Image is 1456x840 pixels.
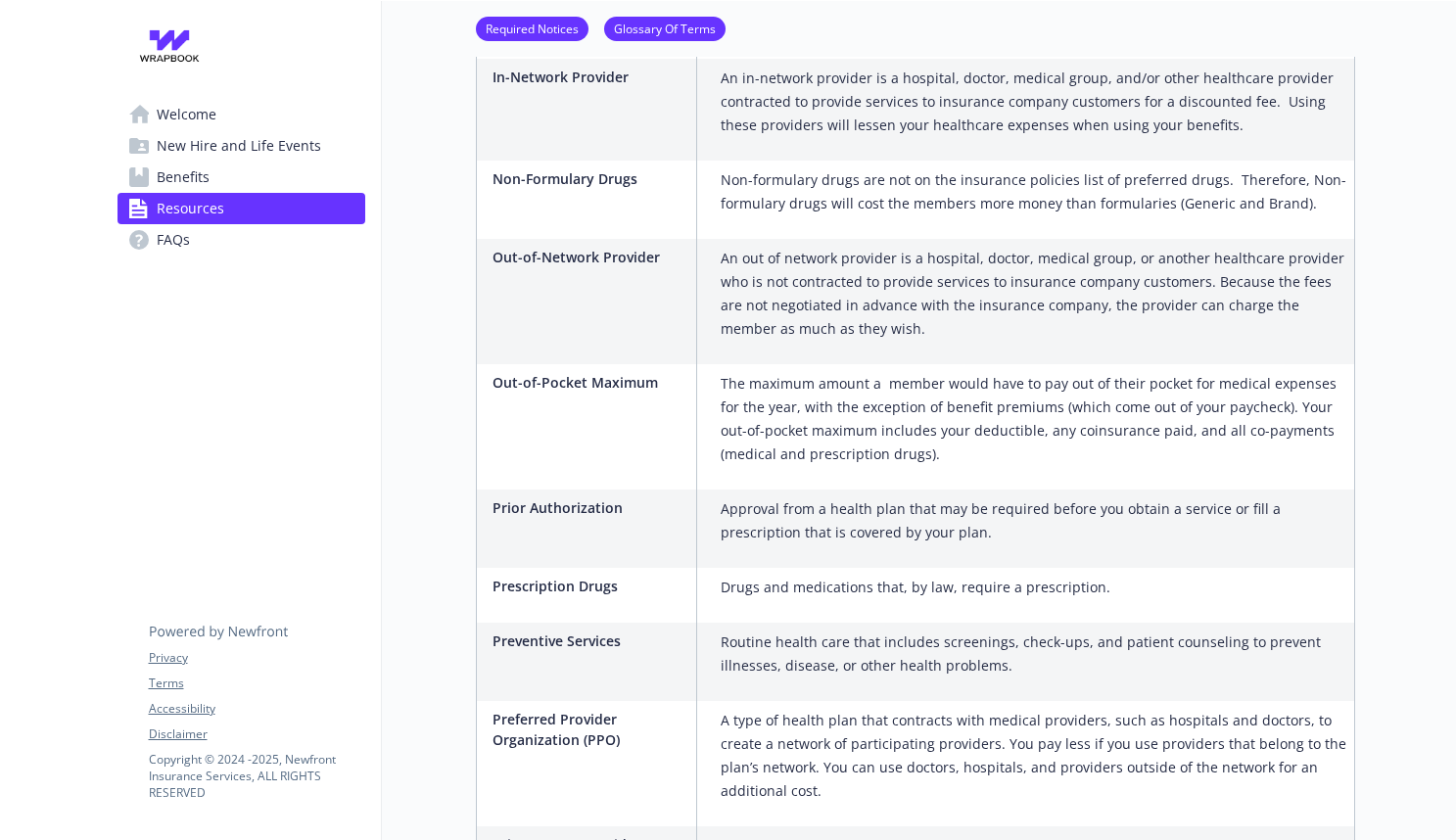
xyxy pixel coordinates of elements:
[117,130,365,162] a: New Hire and Life Events
[721,576,1110,599] p: Drugs and medications that, by law, require a prescription.
[157,162,210,193] span: Benefits
[493,576,688,596] p: Prescription Drugs
[149,675,364,692] a: Terms
[149,725,364,743] a: Disclaimer
[721,168,1346,215] p: Non-formulary drugs are not on the insurance policies list of preferred drugs. Therefore, Non-for...
[493,247,688,267] p: Out-of-Network Provider
[117,224,365,256] a: FAQs
[493,372,688,393] p: Out-of-Pocket Maximum
[493,67,688,87] p: In-Network Provider
[493,630,688,651] p: Preventive Services
[721,630,1346,677] p: Routine health care that includes screenings, check-ups, and patient counseling to prevent illnes...
[721,372,1346,466] p: The maximum amount a member would have to pay out of their pocket for medical expenses for the ye...
[476,19,588,37] a: Required Notices
[721,247,1346,341] p: An out of network provider is a hospital, doctor, medical group, or another healthcare provider w...
[117,162,365,193] a: Benefits
[721,709,1346,803] p: A type of health plan that contracts with medical providers, such as hospitals and doctors, to cr...
[493,709,688,750] p: Preferred Provider Organization (PPO)
[157,99,216,130] span: Welcome
[157,193,224,224] span: Resources
[493,497,688,518] p: Prior Authorization
[149,700,364,718] a: Accessibility
[117,99,365,130] a: Welcome
[721,497,1346,544] p: Approval from a health plan that may be required before you obtain a service or fill a prescripti...
[149,649,364,667] a: Privacy
[493,168,688,189] p: Non-Formulary Drugs
[149,751,364,801] p: Copyright © 2024 - 2025 , Newfront Insurance Services, ALL RIGHTS RESERVED
[157,130,321,162] span: New Hire and Life Events
[157,224,190,256] span: FAQs
[721,67,1346,137] p: An in-network provider is a hospital, doctor, medical group, and/or other healthcare provider con...
[604,19,726,37] a: Glossary Of Terms
[117,193,365,224] a: Resources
